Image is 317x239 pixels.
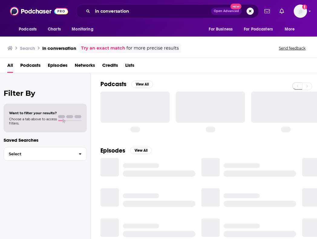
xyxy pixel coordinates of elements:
[9,117,57,125] span: Choose a tab above to access filters.
[100,80,153,88] a: PodcastsView All
[44,24,64,35] a: Charts
[67,24,101,35] button: open menu
[48,25,61,34] span: Charts
[75,60,95,73] a: Networks
[131,81,153,88] button: View All
[209,25,233,34] span: For Business
[76,4,259,18] div: Search podcasts, credits, & more...
[100,147,125,154] h2: Episodes
[4,89,87,98] h2: Filter By
[125,60,134,73] a: Lists
[20,45,35,51] h3: Search
[294,5,307,18] span: Logged in as smeizlik
[7,60,13,73] a: All
[262,6,272,16] a: Show notifications dropdown
[102,60,118,73] a: Credits
[20,60,41,73] a: Podcasts
[285,25,295,34] span: More
[72,25,93,34] span: Monitoring
[302,5,307,9] svg: Add a profile image
[244,25,273,34] span: For Podcasters
[19,25,37,34] span: Podcasts
[214,10,239,13] span: Open Advanced
[240,24,282,35] button: open menu
[230,4,241,9] span: New
[42,45,76,51] h3: in conversation
[9,111,57,115] span: Want to filter your results?
[4,152,74,156] span: Select
[280,24,302,35] button: open menu
[4,137,87,143] p: Saved Searches
[294,5,307,18] button: Show profile menu
[277,46,307,51] button: Send feedback
[4,147,87,161] button: Select
[130,147,152,154] button: View All
[93,6,211,16] input: Search podcasts, credits, & more...
[294,5,307,18] img: User Profile
[204,24,240,35] button: open menu
[10,5,68,17] img: Podchaser - Follow, Share and Rate Podcasts
[100,147,152,154] a: EpisodesView All
[48,60,67,73] a: Episodes
[15,24,44,35] button: open menu
[100,80,126,88] h2: Podcasts
[211,8,242,15] button: Open AdvancedNew
[126,45,179,52] span: for more precise results
[277,6,286,16] a: Show notifications dropdown
[81,45,125,52] a: Try an exact match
